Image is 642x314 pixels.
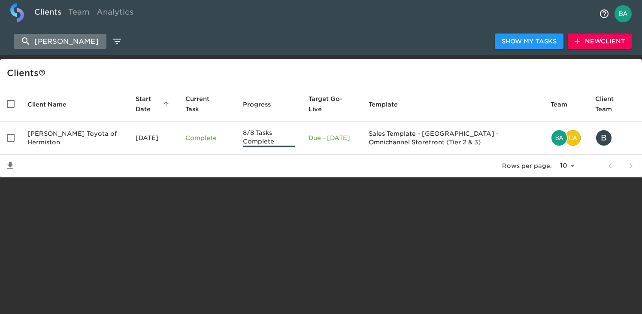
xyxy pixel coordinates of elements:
[93,3,137,24] a: Analytics
[39,69,45,76] svg: This is a list of all of your clients and clients shared with you
[551,130,567,146] img: bailey.rubin@cdk.com
[31,3,65,24] a: Clients
[495,34,563,49] button: Show My Tasks
[502,36,557,47] span: Show My Tasks
[555,159,578,172] select: rows per page
[362,122,544,155] td: Sales Template - [GEOGRAPHIC_DATA] - Omnichannel Storefront (Tier 2 & 3)
[309,134,355,142] p: Due - [DATE]
[185,94,218,114] span: This is the next Task in this Hub that should be completed
[185,134,229,142] p: Complete
[65,3,93,24] a: Team
[14,34,106,49] input: search
[21,122,129,155] td: [PERSON_NAME] Toyota of Hermiston
[27,99,78,110] span: Client Name
[595,94,635,114] span: Client Team
[7,66,639,80] div: Client s
[595,129,635,146] div: brycej@rogersmotors.com
[502,162,552,170] p: Rows per page:
[575,36,625,47] span: New Client
[615,5,632,22] img: Profile
[568,34,632,49] button: NewClient
[551,99,578,110] span: Team
[595,129,612,146] div: B
[185,94,229,114] span: Current Task
[594,3,615,24] button: notifications
[309,94,355,114] span: Target Go-Live
[243,99,282,110] span: Progress
[10,3,24,22] img: logo
[136,94,172,114] span: Start Date
[309,94,344,114] span: Calculated based on the start date and the duration of all Tasks contained in this Hub.
[369,99,409,110] span: Template
[129,122,179,155] td: [DATE]
[551,129,581,146] div: bailey.rubin@cdk.com, catherine.manisharaj@cdk.com
[565,130,581,146] img: catherine.manisharaj@cdk.com
[110,34,124,49] button: edit
[236,122,302,155] td: 8/8 Tasks Complete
